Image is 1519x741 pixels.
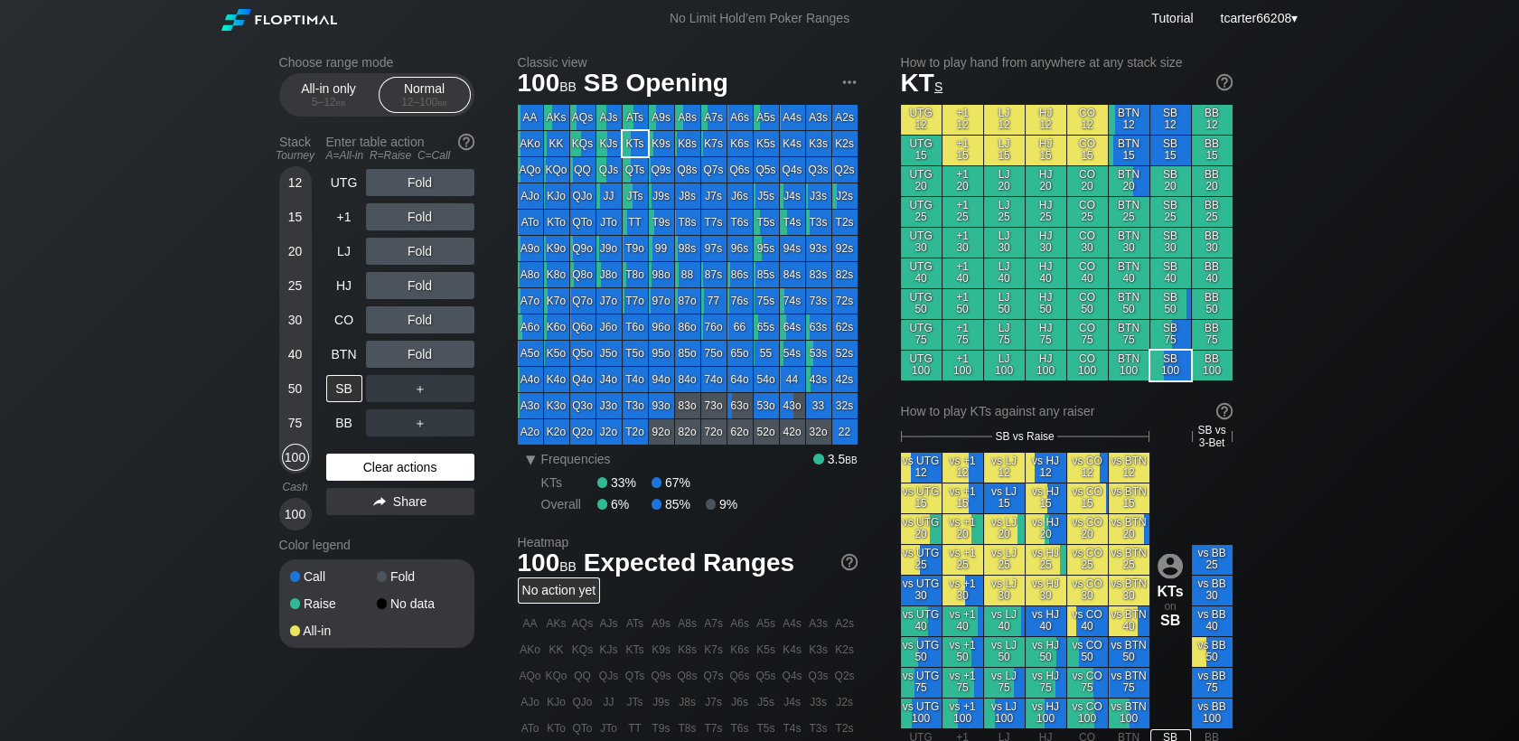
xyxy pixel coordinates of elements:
div: 73s [806,288,831,314]
div: BTN 30 [1109,228,1149,258]
div: TT [623,210,648,235]
div: AQs [570,105,595,130]
div: 40 [282,341,309,368]
div: 55 [754,341,779,366]
div: J3o [596,393,622,418]
div: ▾ [1216,8,1300,28]
img: share.864f2f62.svg [373,497,386,507]
div: CO [326,306,362,333]
div: JJ [596,183,622,209]
div: A3o [518,393,543,418]
div: A7o [518,288,543,314]
div: 33 [806,393,831,418]
div: T2o [623,419,648,445]
div: LJ 40 [984,258,1025,288]
div: CO 20 [1067,166,1108,196]
img: icon-avatar.b40e07d9.svg [1158,553,1183,578]
div: A8s [675,105,700,130]
div: LJ 20 [984,166,1025,196]
div: Q9o [570,236,595,261]
div: K4s [780,131,805,156]
div: 44 [780,367,805,392]
div: Q4o [570,367,595,392]
div: BB 20 [1192,166,1233,196]
div: +1 50 [942,289,983,319]
div: BB 75 [1192,320,1233,350]
div: K5s [754,131,779,156]
div: 85s [754,262,779,287]
div: 65s [754,314,779,340]
div: SB 75 [1150,320,1191,350]
div: 100 [282,501,309,528]
div: UTG 50 [901,289,942,319]
div: BTN 25 [1109,197,1149,227]
div: Q6o [570,314,595,340]
div: +1 40 [942,258,983,288]
div: J5o [596,341,622,366]
div: 53s [806,341,831,366]
div: HJ 30 [1026,228,1066,258]
div: K8s [675,131,700,156]
div: HJ 12 [1026,105,1066,135]
div: BTN [326,341,362,368]
div: T3o [623,393,648,418]
div: T6s [727,210,753,235]
div: Q2s [832,157,858,183]
span: bb [559,75,577,95]
div: BB 100 [1192,351,1233,380]
div: AQo [518,157,543,183]
div: 74o [701,367,727,392]
div: HJ 20 [1026,166,1066,196]
div: Fold [366,272,474,299]
div: 87s [701,262,727,287]
div: K2o [544,419,569,445]
div: 97s [701,236,727,261]
div: SB 25 [1150,197,1191,227]
div: J8s [675,183,700,209]
div: BB 30 [1192,228,1233,258]
div: 75o [701,341,727,366]
div: A5s [754,105,779,130]
div: CO 12 [1067,105,1108,135]
div: A2o [518,419,543,445]
div: LJ 75 [984,320,1025,350]
div: 77 [701,288,727,314]
span: bb [437,96,447,108]
div: Q8o [570,262,595,287]
div: BB 25 [1192,197,1233,227]
div: SB 100 [1150,351,1191,380]
div: AKs [544,105,569,130]
div: Tourney [272,149,319,162]
div: QJs [596,157,622,183]
div: UTG 30 [901,228,942,258]
div: ＋ [366,375,474,402]
div: CO 75 [1067,320,1108,350]
div: A9o [518,236,543,261]
div: 94o [649,367,674,392]
img: ellipsis.fd386fe8.svg [839,72,859,92]
div: 12 [282,169,309,196]
div: 82o [675,419,700,445]
span: 100 [515,70,579,99]
div: 76s [727,288,753,314]
div: All-in [290,624,377,637]
div: 96s [727,236,753,261]
div: T9o [623,236,648,261]
div: JTo [596,210,622,235]
div: 98o [649,262,674,287]
div: T6o [623,314,648,340]
div: Q2o [570,419,595,445]
div: 66 [727,314,753,340]
div: K3s [806,131,831,156]
div: Q6s [727,157,753,183]
div: 12 – 100 [387,96,463,108]
div: SB 12 [1150,105,1191,135]
div: BB 12 [1192,105,1233,135]
div: Q7o [570,288,595,314]
div: Fold [366,306,474,333]
div: J9s [649,183,674,209]
div: K6s [727,131,753,156]
div: J5s [754,183,779,209]
div: +1 25 [942,197,983,227]
div: 86s [727,262,753,287]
